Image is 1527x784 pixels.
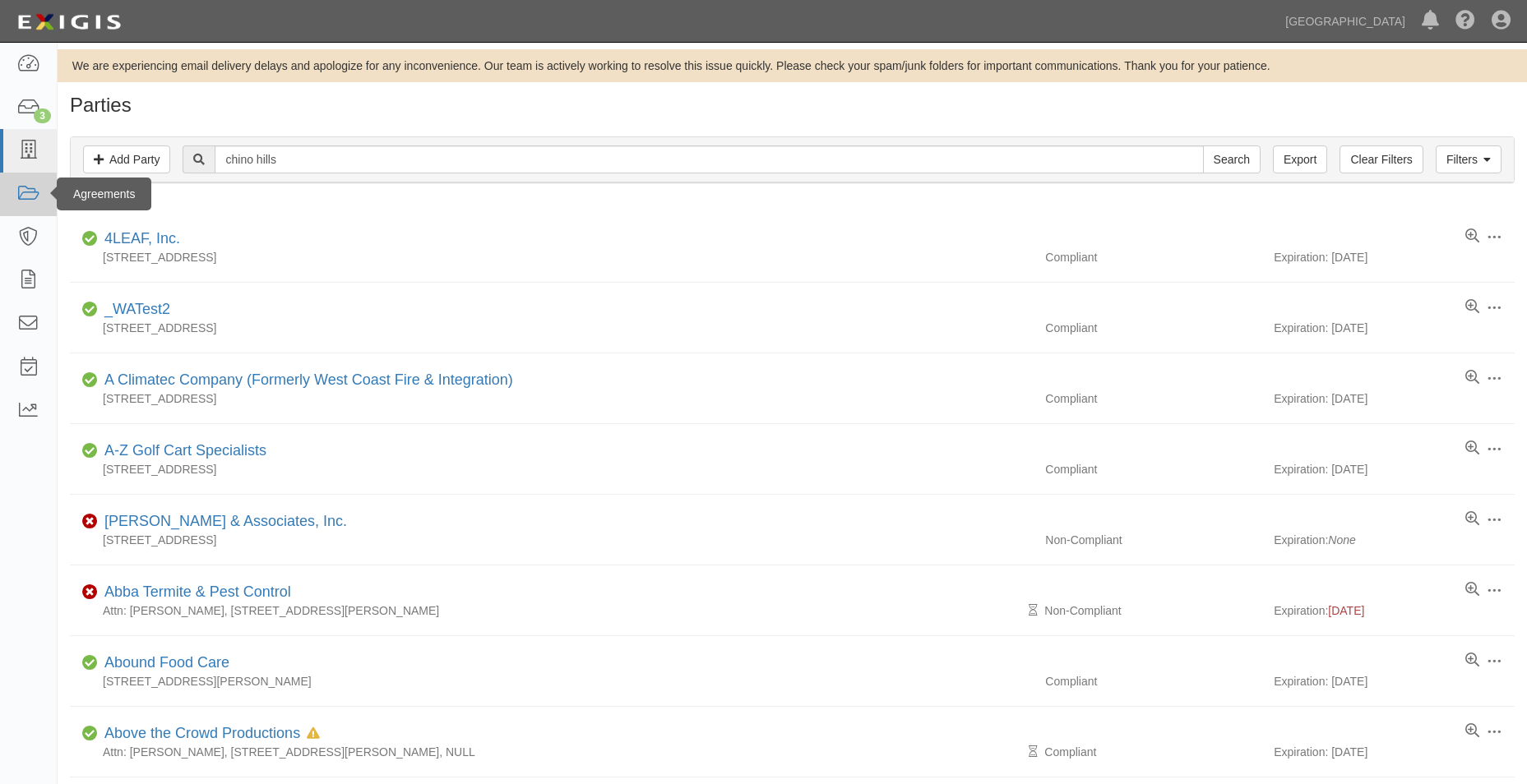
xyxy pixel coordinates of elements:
[70,249,1033,265] div: [STREET_ADDRESS]
[1029,605,1038,616] i: Pending Review
[1203,145,1261,173] input: Search
[1465,723,1479,740] a: View results summary
[1033,744,1274,760] div: Compliant
[1436,145,1502,173] a: Filters
[1033,673,1274,689] div: Compliant
[1274,461,1515,477] div: Expiration: [DATE]
[1033,461,1274,477] div: Compliant
[70,532,1033,548] div: [STREET_ADDRESS]
[1465,370,1479,386] a: View results summary
[82,587,98,598] i: Non-Compliant
[82,728,98,740] i: Compliant
[1465,440,1479,457] a: View results summary
[215,145,1203,173] input: Search
[104,513,347,529] a: [PERSON_NAME] & Associates, Inc.
[98,582,291,603] div: Abba Termite & Pest Control
[1274,673,1515,689] div: Expiration: [DATE]
[82,516,98,528] i: Non-Compliant
[1274,602,1515,619] div: Expiration:
[82,375,98,386] i: Compliant
[70,744,1033,760] div: Attn: [PERSON_NAME], [STREET_ADDRESS][PERSON_NAME], NULL
[1274,249,1515,265] div: Expiration: [DATE]
[1465,653,1479,669] a: View results summary
[1033,320,1274,336] div: Compliant
[98,370,513,391] div: A Climatec Company (Formerly West Coast Fire & Integration)
[1274,744,1515,760] div: Expiration: [DATE]
[98,511,347,533] div: A.J. Kirkwood & Associates, Inc.
[70,390,1033,407] div: [STREET_ADDRESS]
[104,654,229,671] a: Abound Food Care
[70,602,1033,619] div: Attn: [PERSON_NAME], [STREET_ADDRESS][PERSON_NAME]
[1274,390,1515,407] div: Expiration: [DATE]
[1465,582,1479,598] a: View results summary
[70,320,1033,336] div: [STREET_ADDRESS]
[104,442,266,459] a: A-Z Golf Cart Specialists
[1328,604,1364,617] span: [DATE]
[82,304,98,316] i: Compliant
[1328,533,1355,546] i: None
[1274,532,1515,548] div: Expiration:
[1033,390,1274,407] div: Compliant
[104,583,291,600] a: Abba Termite & Pest Control
[104,230,180,247] a: 4LEAF, Inc.
[1455,12,1475,31] i: Help Center - Complianz
[12,7,126,37] img: logo-5460c22ac91f19d4615b14bd174203de0afe785f0fc80cf4dbbc73dc1793850b.png
[1033,602,1274,619] div: Non-Compliant
[1340,145,1423,173] a: Clear Filters
[70,673,1033,689] div: [STREET_ADDRESS][PERSON_NAME]
[1277,5,1414,38] a: [GEOGRAPHIC_DATA]
[70,461,1033,477] div: [STREET_ADDRESS]
[307,728,320,740] i: In Default since 08/05/2025
[83,145,170,173] a: Add Party
[98,723,320,745] div: Above the Crowd Productions
[57,178,151,210] div: Agreements
[98,653,229,674] div: Abound Food Care
[1033,249,1274,265] div: Compliant
[104,371,513,388] a: A Climatec Company (Formerly West Coast Fire & Integration)
[104,301,170,317] a: _WATest2
[1465,299,1479,316] a: View results summary
[1465,511,1479,528] a: View results summary
[1029,746,1038,758] i: Pending Review
[82,233,98,245] i: Compliant
[1274,320,1515,336] div: Expiration: [DATE]
[98,299,170,321] div: _WATest2
[82,445,98,457] i: Compliant
[34,108,51,123] div: 3
[1273,145,1327,173] a: Export
[58,58,1527,74] div: We are experiencing email delivery delays and apologize for any inconvenience. Our team is active...
[82,657,98,669] i: Compliant
[1033,532,1274,548] div: Non-Compliant
[104,725,300,741] a: Above the Crowd Productions
[70,95,1515,116] h1: Parties
[98,440,266,462] div: A-Z Golf Cart Specialists
[1465,228,1479,245] a: View results summary
[98,228,180,250] div: 4LEAF, Inc.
